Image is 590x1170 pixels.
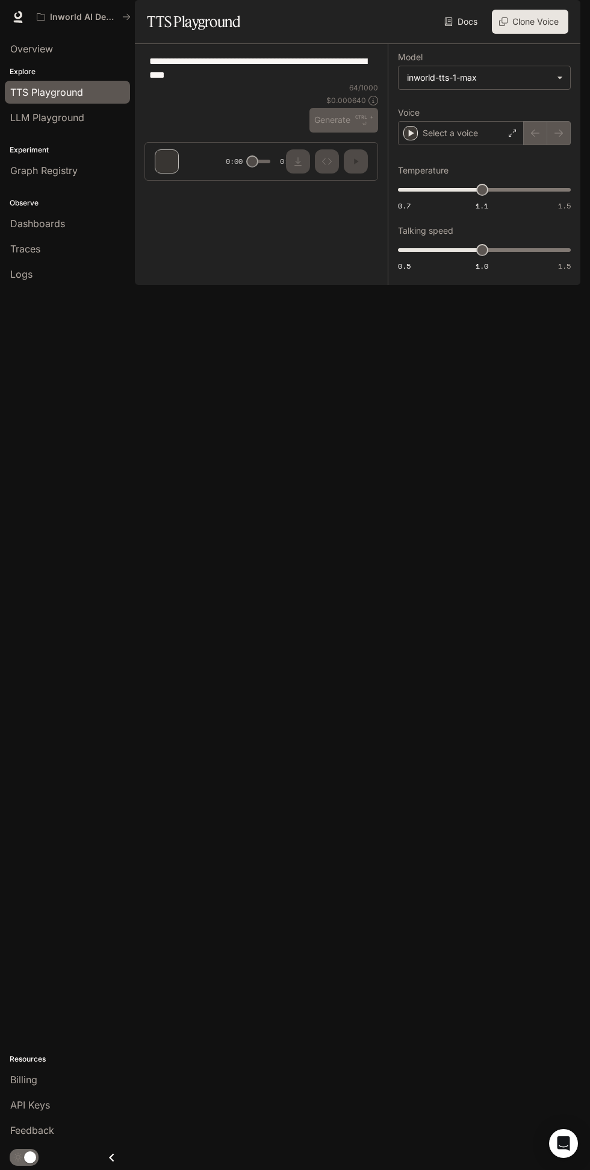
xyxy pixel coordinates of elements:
[399,66,570,89] div: inworld-tts-1-max
[398,201,411,211] span: 0.7
[349,83,378,93] p: 64 / 1000
[442,10,482,34] a: Docs
[549,1129,578,1158] div: Open Intercom Messenger
[147,10,240,34] h1: TTS Playground
[398,261,411,271] span: 0.5
[492,10,568,34] button: Clone Voice
[423,127,478,139] p: Select a voice
[558,201,571,211] span: 1.5
[398,166,449,175] p: Temperature
[558,261,571,271] span: 1.5
[398,227,453,235] p: Talking speed
[398,108,420,117] p: Voice
[398,53,423,61] p: Model
[50,12,117,22] p: Inworld AI Demos
[326,95,366,105] p: $ 0.000640
[476,261,488,271] span: 1.0
[476,201,488,211] span: 1.1
[407,72,551,84] div: inworld-tts-1-max
[31,5,136,29] button: All workspaces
